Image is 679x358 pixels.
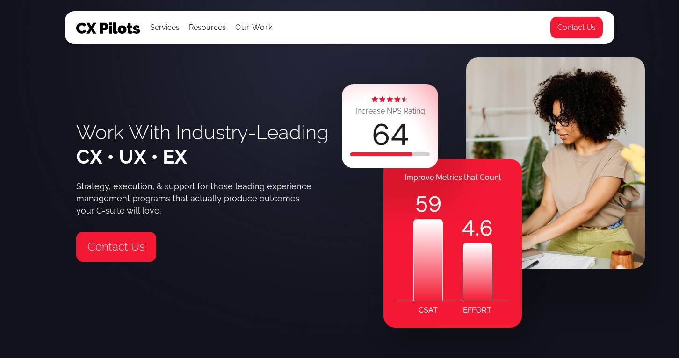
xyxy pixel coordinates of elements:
[372,120,409,150] div: 64
[355,105,425,118] div: Increase NPS Rating
[189,21,226,34] div: Resources
[235,23,273,32] a: Our Work
[150,12,180,43] div: Services
[383,168,522,187] div: Improve Metrics that Count
[189,12,226,43] div: Resources
[76,180,318,217] div: Strategy, execution, & support for those leading experience management programs that actually pro...
[462,213,475,243] code: 4
[76,145,187,168] span: CX • UX • EX
[150,21,180,34] div: Services
[550,16,603,39] a: Contact Us
[479,213,493,243] code: 6
[76,121,329,169] h1: Work With Industry-Leading
[463,213,492,243] div: .
[413,189,443,219] div: 59
[419,301,438,320] div: CSAT
[76,232,156,262] a: Contact Us
[463,301,491,320] div: EFFORT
